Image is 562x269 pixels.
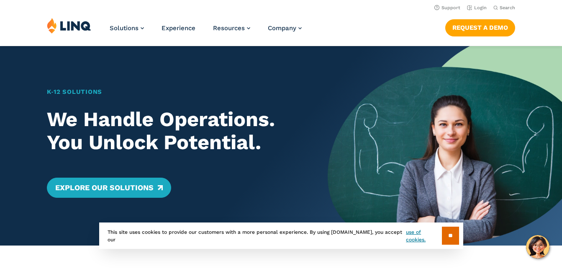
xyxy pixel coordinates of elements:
[467,5,487,10] a: Login
[47,18,91,34] img: LINQ | K‑12 Software
[434,5,460,10] a: Support
[110,18,302,45] nav: Primary Navigation
[493,5,515,11] button: Open Search Bar
[213,24,245,32] span: Resources
[328,46,562,246] img: Home Banner
[268,24,302,32] a: Company
[47,178,171,198] a: Explore Our Solutions
[99,222,463,249] div: This site uses cookies to provide our customers with a more personal experience. By using [DOMAIN...
[500,5,515,10] span: Search
[406,228,441,243] a: use of cookies.
[47,87,305,96] h1: K‑12 Solutions
[445,18,515,36] nav: Button Navigation
[110,24,139,32] span: Solutions
[445,19,515,36] a: Request a Demo
[526,235,549,259] button: Hello, have a question? Let’s chat.
[110,24,144,32] a: Solutions
[162,24,195,32] a: Experience
[47,108,305,155] h2: We Handle Operations. You Unlock Potential.
[213,24,250,32] a: Resources
[268,24,296,32] span: Company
